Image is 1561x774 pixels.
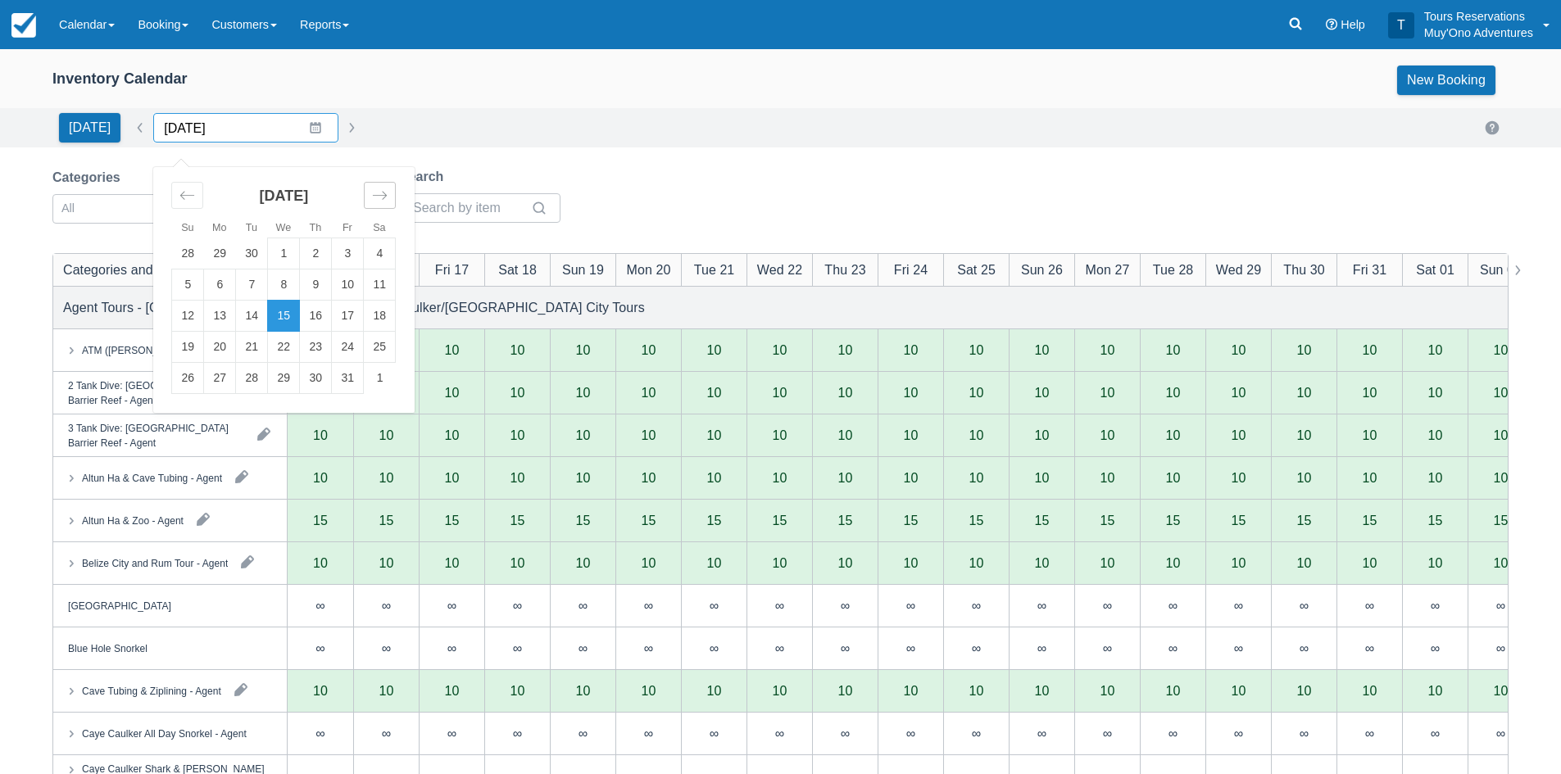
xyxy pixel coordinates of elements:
[1424,8,1533,25] p: Tours Reservations
[1232,471,1246,484] div: 10
[379,471,394,484] div: 10
[812,372,878,414] div: 10
[313,428,328,441] div: 10
[511,556,525,569] div: 10
[1232,343,1246,356] div: 10
[63,260,207,279] div: Categories and products
[1205,372,1271,414] div: 10
[773,386,787,399] div: 10
[878,585,943,627] div: ∞
[1363,343,1377,356] div: 10
[300,332,332,363] td: Thursday, October 23, 2025
[824,260,865,279] div: Thu 23
[773,514,787,527] div: 15
[904,428,919,441] div: 10
[576,343,591,356] div: 10
[707,386,722,399] div: 10
[1035,556,1050,569] div: 10
[204,301,236,332] td: Monday, October 13, 2025
[1166,343,1181,356] div: 10
[1232,386,1246,399] div: 10
[642,428,656,441] div: 10
[1365,641,1374,654] div: ∞
[1402,627,1468,670] div: ∞
[63,297,645,317] div: Agent Tours - [GEOGRAPHIC_DATA][PERSON_NAME] Caulker/[GEOGRAPHIC_DATA] City Tours
[681,372,746,414] div: 10
[1205,627,1271,670] div: ∞
[1336,627,1402,670] div: ∞
[268,269,300,301] td: Wednesday, October 8, 2025
[332,332,364,363] td: Friday, October 24, 2025
[445,428,460,441] div: 10
[1021,260,1063,279] div: Sun 26
[1428,343,1443,356] div: 10
[838,386,853,399] div: 10
[773,556,787,569] div: 10
[1103,599,1112,612] div: ∞
[364,363,396,394] td: Saturday, November 1, 2025
[353,585,419,627] div: ∞
[313,514,328,527] div: 15
[1496,599,1505,612] div: ∞
[445,514,460,527] div: 15
[268,363,300,394] td: Wednesday, October 29, 2025
[1416,260,1454,279] div: Sat 01
[1336,372,1402,414] div: 10
[707,428,722,441] div: 10
[550,414,615,457] div: 10
[445,386,460,399] div: 10
[1397,66,1495,95] a: New Booking
[511,514,525,527] div: 15
[1086,260,1130,279] div: Mon 27
[1074,414,1140,457] div: 10
[1297,471,1312,484] div: 10
[172,363,204,394] td: Sunday, October 26, 2025
[484,585,550,627] div: ∞
[615,627,681,670] div: ∞
[943,627,1009,670] div: ∞
[511,471,525,484] div: 10
[1468,627,1533,670] div: ∞
[445,556,460,569] div: 10
[707,514,722,527] div: 15
[1166,471,1181,484] div: 10
[364,269,396,301] td: Saturday, October 11, 2025
[1353,260,1386,279] div: Fri 31
[447,599,456,612] div: ∞
[615,372,681,414] div: 10
[1168,641,1178,654] div: ∞
[681,585,746,627] div: ∞
[82,513,184,527] div: Altun Ha & Zoo - Agent
[1035,471,1050,484] div: 10
[694,260,735,279] div: Tue 21
[445,471,460,484] div: 10
[419,585,484,627] div: ∞
[1494,386,1509,399] div: 10
[576,514,591,527] div: 15
[1468,585,1533,627] div: ∞
[373,222,385,233] small: Sa
[1271,585,1336,627] div: ∞
[746,372,812,414] div: 10
[972,641,981,654] div: ∞
[204,363,236,394] td: Monday, October 27, 2025
[838,343,853,356] div: 10
[1424,25,1533,41] p: Muy'Ono Adventures
[644,641,653,654] div: ∞
[364,182,396,209] div: Move forward to switch to the next month.
[904,343,919,356] div: 10
[419,372,484,414] div: 10
[746,414,812,457] div: 10
[300,363,332,394] td: Thursday, October 30, 2025
[332,301,364,332] td: Friday, October 17, 2025
[236,238,268,269] td: Tuesday, September 30, 2025
[1216,260,1261,279] div: Wed 29
[1363,386,1377,399] div: 10
[710,599,719,612] div: ∞
[1341,18,1365,31] span: Help
[484,414,550,457] div: 10
[707,343,722,356] div: 10
[615,414,681,457] div: 10
[1234,641,1243,654] div: ∞
[550,372,615,414] div: 10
